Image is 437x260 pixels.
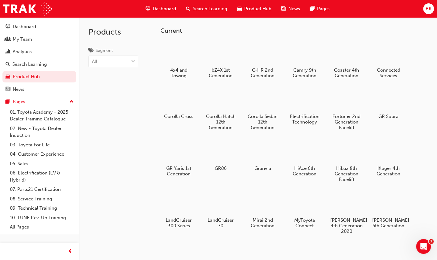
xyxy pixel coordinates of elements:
span: search-icon [186,5,190,13]
a: Product Hub [2,71,76,82]
button: DashboardMy TeamAnalyticsSearch LearningProduct HubNews [2,20,76,96]
a: GR86 [202,137,239,173]
a: Dashboard [2,21,76,32]
a: Kluger 4th Generation [370,137,407,179]
a: 02. New - Toyota Dealer Induction [7,124,76,140]
a: C-HR 2nd Generation [244,39,281,81]
h5: LandCruiser 300 Series [163,217,195,229]
h5: Connected Services [372,67,405,78]
span: car-icon [6,74,10,80]
a: Mirai 2nd Generation [244,189,281,231]
a: 03. Toyota For Life [7,140,76,150]
div: Search Learning [12,61,47,68]
h5: GR Supra [372,114,405,119]
button: Pages [2,96,76,107]
span: Product Hub [244,5,271,12]
span: tags-icon [89,48,93,54]
a: Electrification Technology [286,86,323,127]
a: Fortuner 2nd Generation Facelift [328,86,365,132]
span: News [288,5,300,12]
a: 4x4 and Towing [160,39,197,81]
h5: Corolla Hatch 12th Generation [204,114,237,130]
a: 07. Parts21 Certification [7,185,76,194]
a: LandCruiser 70 [202,189,239,231]
div: My Team [13,36,32,43]
span: prev-icon [68,248,72,255]
span: BK [426,5,431,12]
a: news-iconNews [276,2,305,15]
a: Corolla Sedan 12th Generation [244,86,281,132]
h5: LandCruiser 70 [204,217,237,229]
h5: C-HR 2nd Generation [246,67,279,78]
a: 01. Toyota Academy - 2025 Dealer Training Catalogue [7,107,76,124]
h5: Camry 9th Generation [288,67,321,78]
h5: Granvia [246,166,279,171]
div: All [92,58,97,65]
span: news-icon [6,87,10,92]
span: guage-icon [146,5,150,13]
a: Corolla Hatch 12th Generation [202,86,239,132]
a: Camry 9th Generation [286,39,323,81]
h5: bZ4X 1st Generation [204,67,237,78]
a: LandCruiser 300 Series [160,189,197,231]
span: Pages [317,5,330,12]
span: up-icon [69,98,74,106]
a: 09. Technical Training [7,203,76,213]
a: 06. Electrification (EV & Hybrid) [7,168,76,185]
div: Segment [96,48,113,54]
a: Search Learning [2,59,76,70]
span: car-icon [237,5,242,13]
a: bZ4X 1st Generation [202,39,239,81]
a: Connected Services [370,39,407,81]
h5: Electrification Technology [288,114,321,125]
a: guage-iconDashboard [141,2,181,15]
h5: Coaster 4th Generation [330,67,363,78]
img: Trak [3,2,52,16]
iframe: Intercom live chat [416,239,431,254]
span: pages-icon [6,99,10,105]
a: pages-iconPages [305,2,335,15]
h5: HiAce 6th Generation [288,166,321,177]
h5: Fortuner 2nd Generation Facelift [330,114,363,130]
a: Coaster 4th Generation [328,39,365,81]
h5: HiLux 8th Generation Facelift [330,166,363,182]
span: news-icon [281,5,286,13]
div: News [13,86,24,93]
h5: Corolla Cross [163,114,195,119]
h5: [PERSON_NAME] 4th Generation 2020 [330,217,363,234]
h5: [PERSON_NAME] 5th Generation [372,217,405,229]
h5: GR86 [204,166,237,171]
span: down-icon [131,58,135,66]
a: All Pages [7,222,76,232]
a: search-iconSearch Learning [181,2,232,15]
a: 05. Sales [7,159,76,169]
a: Corolla Cross [160,86,197,121]
span: search-icon [6,62,10,67]
h5: GR Yaris 1st Generation [163,166,195,177]
a: MyToyota Connect [286,189,323,231]
a: GR Yaris 1st Generation [160,137,197,179]
h5: Mirai 2nd Generation [246,217,279,229]
h5: Corolla Sedan 12th Generation [246,114,279,130]
a: 10. TUNE Rev-Up Training [7,213,76,223]
a: [PERSON_NAME] 4th Generation 2020 [328,189,365,236]
span: guage-icon [6,24,10,30]
h5: 4x4 and Towing [163,67,195,78]
a: GR Supra [370,86,407,121]
a: [PERSON_NAME] 5th Generation [370,189,407,231]
div: Analytics [13,48,32,55]
a: car-iconProduct Hub [232,2,276,15]
h5: Kluger 4th Generation [372,166,405,177]
button: BK [423,3,434,14]
h5: MyToyota Connect [288,217,321,229]
span: Dashboard [153,5,176,12]
span: people-icon [6,37,10,42]
a: 04. Customer Experience [7,149,76,159]
a: Analytics [2,46,76,57]
h2: Products [89,27,138,37]
span: Search Learning [193,5,227,12]
a: HiAce 6th Generation [286,137,323,179]
span: pages-icon [310,5,315,13]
